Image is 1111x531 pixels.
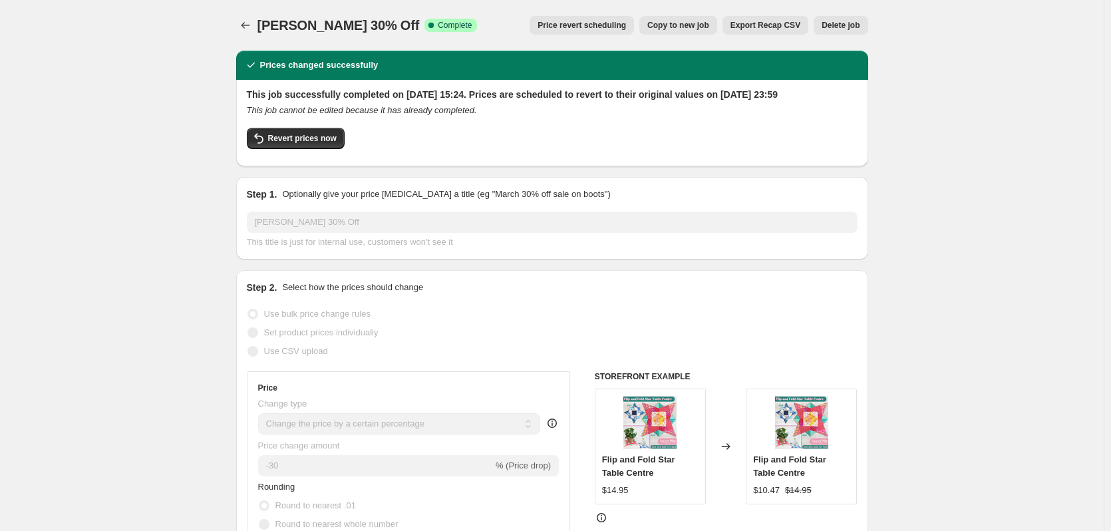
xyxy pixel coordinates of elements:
[247,212,858,233] input: 30% off holiday sale
[753,454,826,478] span: Flip and Fold Star Table Centre
[722,16,808,35] button: Export Recap CSV
[602,484,629,497] div: $14.95
[247,105,477,115] i: This job cannot be edited because it has already completed.
[538,20,626,31] span: Price revert scheduling
[260,59,379,72] h2: Prices changed successfully
[264,309,371,319] span: Use bulk price change rules
[258,482,295,492] span: Rounding
[438,20,472,31] span: Complete
[775,396,828,449] img: FlipandFoldStarTableCentre_4x45x56x67x78x8_InTheHoop_80x.png
[282,188,610,201] p: Optionally give your price [MEDICAL_DATA] a title (eg "March 30% off sale on boots")
[730,20,800,31] span: Export Recap CSV
[639,16,717,35] button: Copy to new job
[258,399,307,409] span: Change type
[247,88,858,101] h2: This job successfully completed on [DATE] 15:24. Prices are scheduled to revert to their original...
[647,20,709,31] span: Copy to new job
[247,128,345,149] button: Revert prices now
[496,460,551,470] span: % (Price drop)
[257,18,420,33] span: [PERSON_NAME] 30% Off
[275,519,398,529] span: Round to nearest whole number
[814,16,868,35] button: Delete job
[282,281,423,294] p: Select how the prices should change
[268,133,337,144] span: Revert prices now
[258,383,277,393] h3: Price
[275,500,356,510] span: Round to nearest .01
[258,441,340,450] span: Price change amount
[822,20,860,31] span: Delete job
[530,16,634,35] button: Price revert scheduling
[753,484,780,497] div: $10.47
[602,454,675,478] span: Flip and Fold Star Table Centre
[623,396,677,449] img: FlipandFoldStarTableCentre_4x45x56x67x78x8_InTheHoop_80x.png
[247,281,277,294] h2: Step 2.
[546,417,559,430] div: help
[258,455,493,476] input: -15
[264,346,328,356] span: Use CSV upload
[785,484,812,497] strike: $14.95
[264,327,379,337] span: Set product prices individually
[247,188,277,201] h2: Step 1.
[247,237,453,247] span: This title is just for internal use, customers won't see it
[595,371,858,382] h6: STOREFRONT EXAMPLE
[236,16,255,35] button: Price change jobs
